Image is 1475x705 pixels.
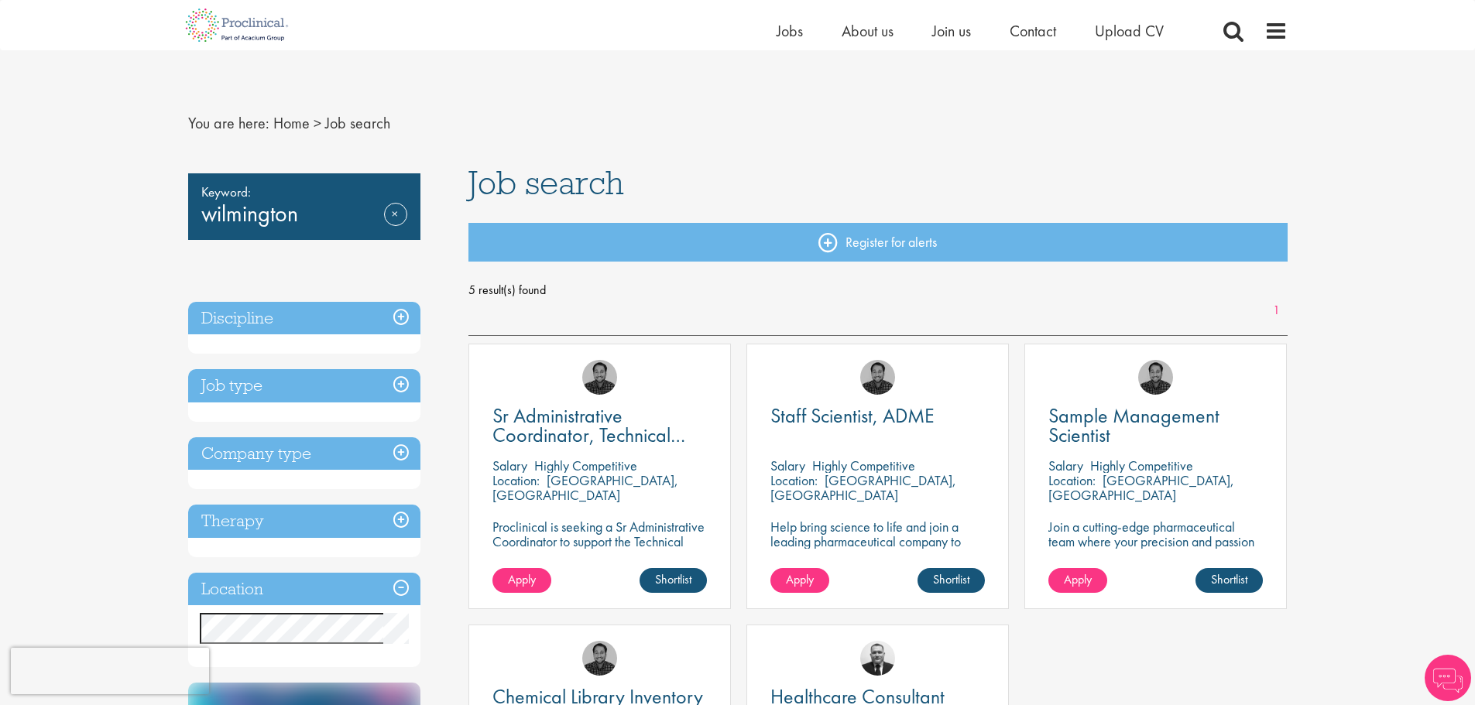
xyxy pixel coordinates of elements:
[188,437,420,471] h3: Company type
[492,471,540,489] span: Location:
[1048,471,1234,504] p: [GEOGRAPHIC_DATA], [GEOGRAPHIC_DATA]
[918,568,985,593] a: Shortlist
[1048,519,1263,578] p: Join a cutting-edge pharmaceutical team where your precision and passion for quality will help sh...
[582,360,617,395] img: Mike Raletz
[492,402,685,467] span: Sr Administrative Coordinator, Technical Operations
[640,568,707,593] a: Shortlist
[770,402,935,429] span: Staff Scientist, ADME
[1138,360,1173,395] img: Mike Raletz
[1195,568,1263,593] a: Shortlist
[534,457,637,474] p: Highly Competitive
[860,641,895,676] img: Jakub Hanas
[468,279,1288,302] span: 5 result(s) found
[770,471,956,504] p: [GEOGRAPHIC_DATA], [GEOGRAPHIC_DATA]
[582,641,617,676] img: Mike Raletz
[777,21,803,41] a: Jobs
[932,21,971,41] a: Join us
[188,113,269,133] span: You are here:
[492,471,678,504] p: [GEOGRAPHIC_DATA], [GEOGRAPHIC_DATA]
[1048,471,1096,489] span: Location:
[384,203,407,248] a: Remove
[188,302,420,335] h3: Discipline
[1048,568,1107,593] a: Apply
[492,406,707,445] a: Sr Administrative Coordinator, Technical Operations
[770,457,805,474] span: Salary
[860,360,895,395] img: Mike Raletz
[1010,21,1056,41] a: Contact
[1064,571,1092,587] span: Apply
[468,162,624,204] span: Job search
[325,113,390,133] span: Job search
[1048,402,1219,448] span: Sample Management Scientist
[492,519,707,593] p: Proclinical is seeking a Sr Administrative Coordinator to support the Technical Operations depart...
[201,181,407,203] span: Keyword:
[273,113,310,133] a: breadcrumb link
[1048,457,1083,474] span: Salary
[188,573,420,606] h3: Location
[786,571,814,587] span: Apply
[492,457,527,474] span: Salary
[314,113,321,133] span: >
[11,648,209,694] iframe: reCAPTCHA
[770,519,985,593] p: Help bring science to life and join a leading pharmaceutical company to play a key role in delive...
[770,406,985,426] a: Staff Scientist, ADME
[842,21,894,41] a: About us
[492,568,551,593] a: Apply
[1425,655,1471,701] img: Chatbot
[468,223,1288,262] a: Register for alerts
[770,471,818,489] span: Location:
[508,571,536,587] span: Apply
[1090,457,1193,474] p: Highly Competitive
[770,568,829,593] a: Apply
[188,173,420,240] div: wilmington
[1095,21,1164,41] a: Upload CV
[812,457,915,474] p: Highly Competitive
[188,369,420,402] h3: Job type
[1265,302,1288,320] a: 1
[188,505,420,538] h3: Therapy
[1048,406,1263,445] a: Sample Management Scientist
